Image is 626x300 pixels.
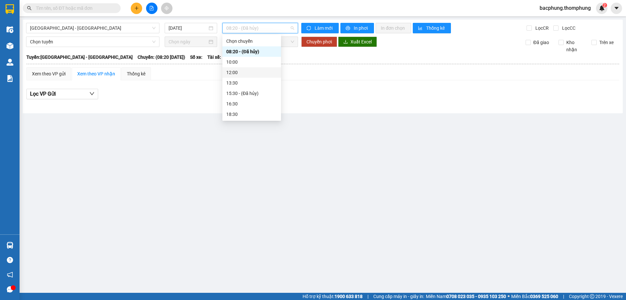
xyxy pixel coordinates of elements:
div: Xem theo VP nhận [77,70,115,77]
img: warehouse-icon [7,242,13,249]
span: Chuyến: (08:20 [DATE]) [138,54,185,61]
strong: 1900 633 818 [335,294,363,299]
span: Chọn tuyến [30,37,156,47]
span: Miền Bắc [511,293,558,300]
span: | [563,293,564,300]
span: In phơi [354,24,369,32]
b: Tuyến: [GEOGRAPHIC_DATA] - [GEOGRAPHIC_DATA] [26,55,133,60]
div: 12:00 [226,69,277,76]
span: 2 [604,3,606,8]
button: Lọc VP Gửi [26,89,98,99]
div: 10:00 [226,58,277,66]
span: 08:20 - (Đã hủy) [226,23,294,33]
img: warehouse-icon [7,59,13,66]
input: 15/10/2025 [169,24,207,32]
span: question-circle [7,257,13,263]
input: Chọn ngày [169,38,207,45]
span: Số xe: [190,54,202,61]
button: aim [161,3,172,14]
button: file-add [146,3,157,14]
sup: 2 [603,3,607,8]
div: Chọn chuyến [222,36,281,46]
span: message [7,286,13,292]
button: syncLàm mới [301,23,339,33]
img: icon-new-feature [599,5,605,11]
img: warehouse-icon [7,26,13,33]
span: sync [306,26,312,31]
button: downloadXuất Excel [338,37,377,47]
button: In đơn chọn [376,23,411,33]
img: solution-icon [7,75,13,82]
span: bacphung.thomphung [534,4,596,12]
button: plus [131,3,142,14]
input: Tìm tên, số ĐT hoặc mã đơn [36,5,113,12]
strong: 0369 525 060 [530,294,558,299]
button: bar-chartThống kê [413,23,451,33]
span: bar-chart [418,26,424,31]
span: printer [346,26,351,31]
span: aim [164,6,169,10]
div: 13:30 [226,79,277,87]
span: Hà Nội - Nghệ An [30,23,156,33]
div: 16:30 [226,100,277,107]
div: 08:20 - (Đã hủy) [226,48,277,55]
img: logo-vxr [6,4,14,14]
div: Chọn chuyến [226,38,277,45]
span: | [367,293,368,300]
span: plus [134,6,139,10]
button: printerIn phơi [340,23,374,33]
span: Làm mới [315,24,334,32]
span: Tài xế: [207,54,221,61]
img: warehouse-icon [7,42,13,49]
span: notification [7,272,13,278]
span: copyright [590,294,594,299]
span: caret-down [614,5,619,11]
span: Miền Nam [426,293,506,300]
span: Lọc CC [559,24,576,32]
span: ⚪️ [508,295,510,298]
div: Thống kê [127,70,145,77]
div: 18:30 [226,111,277,118]
span: Trên xe [597,39,616,46]
span: Cung cấp máy in - giấy in: [373,293,424,300]
div: 15:30 - (Đã hủy) [226,90,277,97]
span: Hỗ trợ kỹ thuật: [303,293,363,300]
button: caret-down [611,3,622,14]
span: search [27,6,32,10]
strong: 0708 023 035 - 0935 103 250 [446,294,506,299]
span: Thống kê [426,24,446,32]
span: Lọc CR [533,24,550,32]
span: file-add [149,6,154,10]
div: Xem theo VP gửi [32,70,66,77]
span: down [89,91,95,96]
span: Lọc VP Gửi [30,90,56,98]
button: Chuyển phơi [301,37,337,47]
span: Kho nhận [564,39,587,53]
span: Đã giao [531,39,552,46]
